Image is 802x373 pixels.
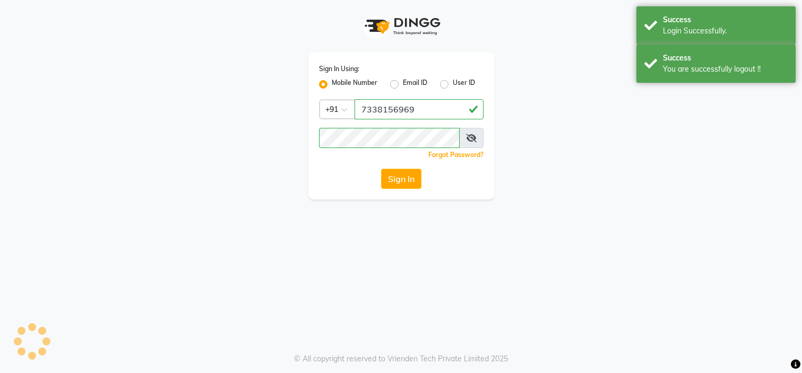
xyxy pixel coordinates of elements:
[319,64,359,74] label: Sign In Using:
[319,128,460,148] input: Username
[332,78,377,91] label: Mobile Number
[453,78,475,91] label: User ID
[359,11,444,42] img: logo1.svg
[355,99,484,119] input: Username
[663,25,788,37] div: Login Successfully.
[663,53,788,64] div: Success
[381,169,421,189] button: Sign In
[428,151,484,159] a: Forgot Password?
[403,78,427,91] label: Email ID
[663,14,788,25] div: Success
[663,64,788,75] div: You are successfully logout !!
